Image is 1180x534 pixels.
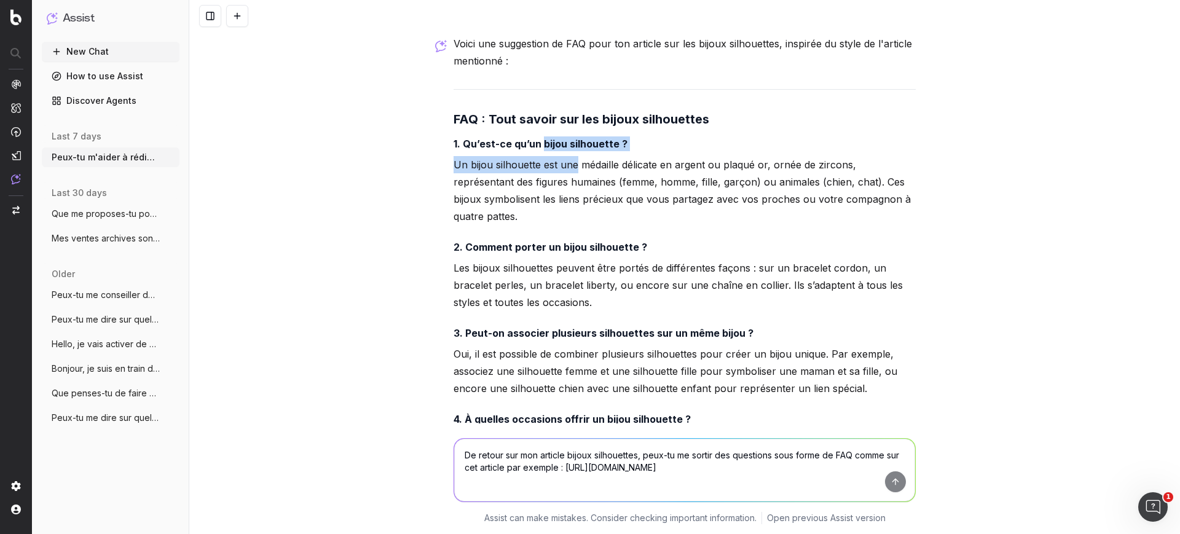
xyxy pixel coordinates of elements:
[11,481,21,491] img: Setting
[52,130,101,143] span: last 7 days
[454,156,916,225] p: Un bijou silhouette est une médaille délicate en argent ou plaqué or, ornée de zircons, représent...
[42,229,179,248] button: Mes ventes archives sont terminées sur m
[52,338,160,350] span: Hello, je vais activer de nouveaux produ
[11,79,21,89] img: Analytics
[454,35,916,69] p: Voici une suggestion de FAQ pour ton article sur les bijoux silhouettes, inspirée du style de l'a...
[42,359,179,379] button: Bonjour, je suis en train de créer un no
[63,10,95,27] h1: Assist
[435,40,447,52] img: Botify assist logo
[1163,492,1173,502] span: 1
[454,138,627,150] strong: 1. Qu’est-ce qu’un bijou silhouette ?
[42,408,179,428] button: Peux-tu me dire sur quels mots clés auto
[52,412,160,424] span: Peux-tu me dire sur quels mots clés auto
[42,285,179,305] button: Peux-tu me conseiller des mots-clés sur
[454,413,691,425] strong: 4. À quelles occasions offrir un bijou silhouette ?
[52,363,160,375] span: Bonjour, je suis en train de créer un no
[42,334,179,354] button: Hello, je vais activer de nouveaux produ
[42,383,179,403] button: Que penses-tu de faire un article "Quel
[52,151,160,163] span: Peux-tu m'aider à rédiger un article pou
[484,512,757,524] p: Assist can make mistakes. Consider checking important information.
[42,66,179,86] a: How to use Assist
[11,127,21,137] img: Activation
[11,151,21,160] img: Studio
[454,259,916,311] p: Les bijoux silhouettes peuvent être portés de différentes façons : sur un bracelet cordon, un bra...
[454,241,647,253] strong: 2. Comment porter un bijou silhouette ?
[52,268,75,280] span: older
[52,208,160,220] span: Que me proposes-tu pour améliorer mon ar
[11,103,21,113] img: Intelligence
[454,112,709,127] strong: FAQ : Tout savoir sur les bijoux silhouettes
[454,327,753,339] strong: 3. Peut-on associer plusieurs silhouettes sur un même bijou ?
[52,232,160,245] span: Mes ventes archives sont terminées sur m
[42,91,179,111] a: Discover Agents
[47,12,58,24] img: Assist
[52,187,107,199] span: last 30 days
[767,512,886,524] a: Open previous Assist version
[42,42,179,61] button: New Chat
[42,204,179,224] button: Que me proposes-tu pour améliorer mon ar
[42,147,179,167] button: Peux-tu m'aider à rédiger un article pou
[454,345,916,397] p: Oui, il est possible de combiner plusieurs silhouettes pour créer un bijou unique. Par exemple, a...
[52,387,160,399] span: Que penses-tu de faire un article "Quel
[52,313,160,326] span: Peux-tu me dire sur quels mot-clés je do
[52,289,160,301] span: Peux-tu me conseiller des mots-clés sur
[42,310,179,329] button: Peux-tu me dire sur quels mot-clés je do
[11,174,21,184] img: Assist
[10,9,22,25] img: Botify logo
[11,505,21,514] img: My account
[47,10,175,27] button: Assist
[12,206,20,214] img: Switch project
[1138,492,1168,522] iframe: Intercom live chat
